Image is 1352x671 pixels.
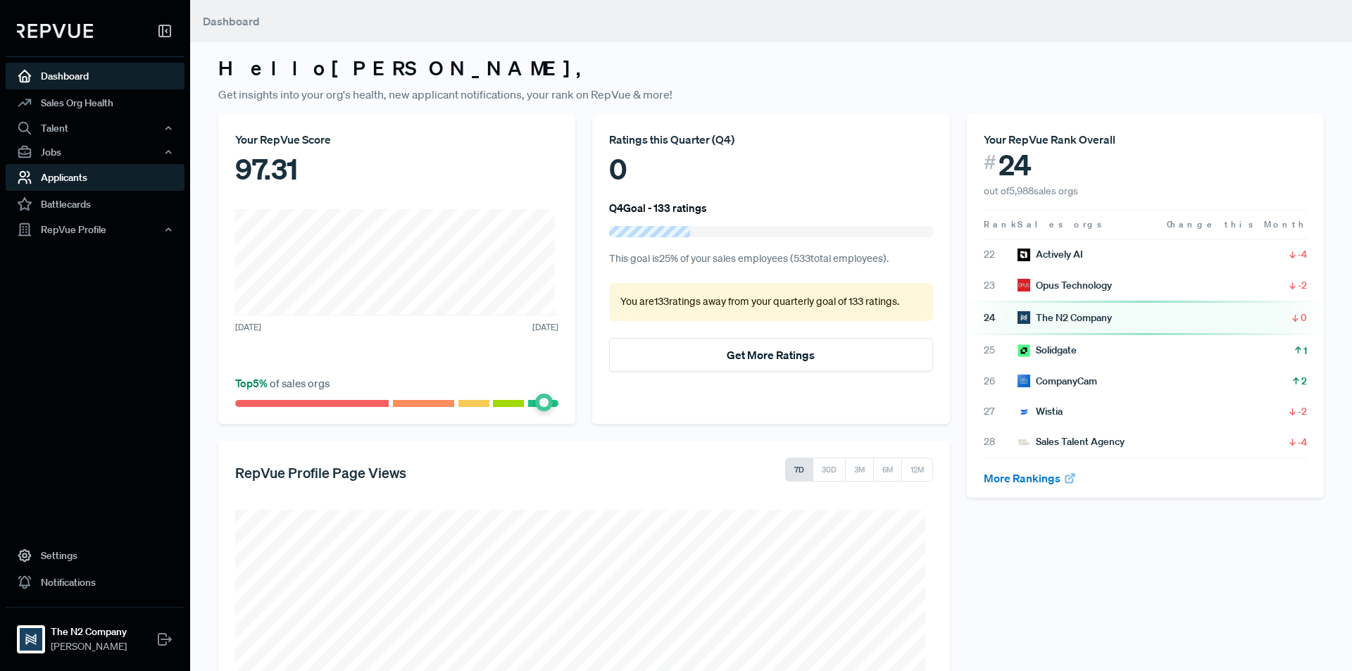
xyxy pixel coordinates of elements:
span: # [984,148,996,177]
button: 3M [845,458,874,482]
span: Top 5 % [235,376,270,390]
span: 26 [984,374,1018,389]
div: CompanyCam [1018,374,1097,389]
img: Actively AI [1018,249,1030,261]
button: 12M [901,458,933,482]
button: Jobs [6,140,184,164]
div: Solidgate [1018,343,1077,358]
button: Get More Ratings [609,338,932,372]
span: Rank [984,218,1018,231]
span: 24 [984,311,1018,325]
div: Sales Talent Agency [1018,434,1125,449]
div: The N2 Company [1018,311,1112,325]
a: Applicants [6,164,184,191]
span: [DATE] [532,321,558,334]
img: Solidgate [1018,344,1030,357]
a: Dashboard [6,63,184,89]
span: Dashboard [203,14,260,28]
span: -2 [1298,404,1307,418]
span: 22 [984,247,1018,262]
img: The N2 Company [20,628,42,651]
div: Opus Technology [1018,278,1112,293]
img: The N2 Company [1018,311,1030,324]
p: You are 133 ratings away from your quarterly goal of 133 ratings . [620,294,921,310]
span: 24 [999,148,1032,182]
span: 2 [1301,374,1307,388]
span: Change this Month [1167,218,1307,230]
div: 0 [609,148,932,190]
span: 23 [984,278,1018,293]
span: of sales orgs [235,376,330,390]
button: RepVue Profile [6,218,184,242]
div: Your RepVue Score [235,131,558,148]
a: Sales Org Health [6,89,184,116]
img: RepVue [17,24,93,38]
span: 28 [984,434,1018,449]
a: Notifications [6,569,184,596]
img: Sales Talent Agency [1018,436,1030,449]
div: Wistia [1018,404,1063,419]
h6: Q4 Goal - 133 ratings [609,201,707,214]
a: Battlecards [6,191,184,218]
span: -2 [1298,278,1307,292]
span: -4 [1298,247,1307,261]
span: 25 [984,343,1018,358]
span: [PERSON_NAME] [51,639,127,654]
p: Get insights into your org's health, new applicant notifications, your rank on RepVue & more! [218,86,1324,103]
img: Opus Technology [1018,279,1030,291]
div: Actively AI [1018,247,1083,262]
div: 97.31 [235,148,558,190]
span: Your RepVue Rank Overall [984,132,1115,146]
a: The N2 CompanyThe N2 Company[PERSON_NAME] [6,607,184,660]
img: CompanyCam [1018,375,1030,387]
button: 30D [813,458,846,482]
h3: Hello [PERSON_NAME] , [218,56,1324,80]
a: Settings [6,542,184,569]
span: Sales orgs [1018,218,1104,230]
img: Wistia [1018,406,1030,418]
span: 1 [1303,344,1307,358]
button: Talent [6,116,184,140]
a: More Rankings [984,471,1077,485]
span: out of 5,988 sales orgs [984,184,1078,197]
p: This goal is 25 % of your sales employees ( 533 total employees). [609,251,932,267]
span: 0 [1301,311,1307,325]
button: 6M [873,458,902,482]
button: 7D [785,458,813,482]
div: Ratings this Quarter ( Q4 ) [609,131,932,148]
h5: RepVue Profile Page Views [235,464,406,481]
span: 27 [984,404,1018,419]
span: -4 [1298,435,1307,449]
span: [DATE] [235,321,261,334]
strong: The N2 Company [51,625,127,639]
